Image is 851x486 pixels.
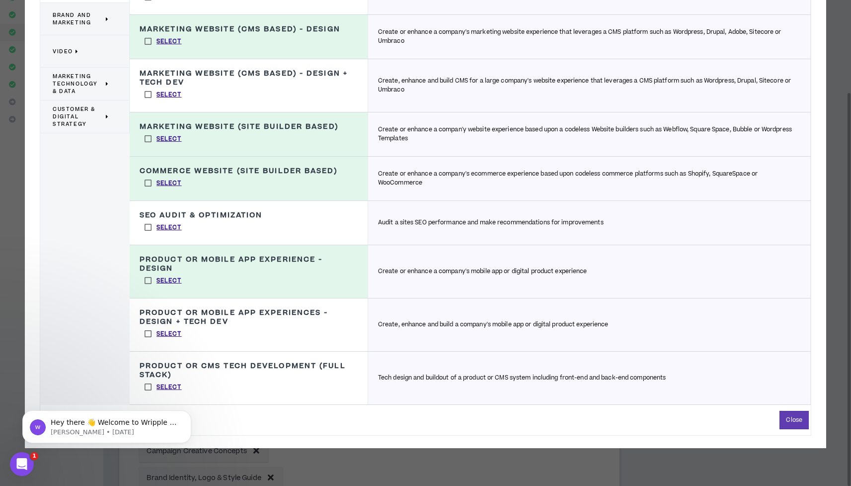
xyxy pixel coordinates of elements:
[378,77,800,95] p: Create, enhance and build CMS for a large company's website experience that leverages a CMS platf...
[140,122,338,131] h3: Marketing Website (Site Builder Based)
[140,362,358,380] h3: Product or CMS Tech Development (Full Stack)
[156,223,182,232] p: Select
[156,91,182,99] p: Select
[156,37,182,46] p: Select
[53,48,73,55] span: Video
[378,374,666,383] p: Tech design and buildout of a product or CMS system including front-end and back-end components
[140,69,358,87] h3: Marketing Website (CMS Based) - Design + Tech Dev
[378,28,800,46] p: Create or enhance a company's marketing website experience that leverages a CMS platform such as ...
[10,452,34,476] iframe: Intercom live chat
[156,330,182,339] p: Select
[140,255,358,273] h3: Product or Mobile App Experience - Design
[378,218,604,227] p: Audit a sites SEO performance and make recommendations for improvements
[378,125,800,143] p: Create or enhance a compan'y website experience based upon a codeless Website builders such as We...
[156,383,182,392] p: Select
[30,452,38,460] span: 1
[53,11,103,26] span: Brand and Marketing
[140,167,337,176] h3: Commerce Website (Site Builder Based)
[140,308,358,326] h3: Product or Mobile App Experiences - Design + Tech Dev
[378,267,587,276] p: Create or enhance a company's mobile app or digital product experience
[378,170,800,188] p: Create or enhance a company's ecommerce experience based upon codeless commerce platforms such as...
[7,389,206,459] iframe: Intercom notifications message
[156,179,182,188] p: Select
[156,277,182,286] p: Select
[378,320,609,329] p: Create, enhance and build a company's mobile app or digital product experience
[53,73,103,95] span: Marketing Technology & Data
[779,411,809,429] button: Close
[53,105,103,128] span: Customer & Digital Strategy
[140,211,262,220] h3: SEO Audit & Optimization
[156,135,182,144] p: Select
[140,25,340,34] h3: Marketing Website (CMS Based) - Design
